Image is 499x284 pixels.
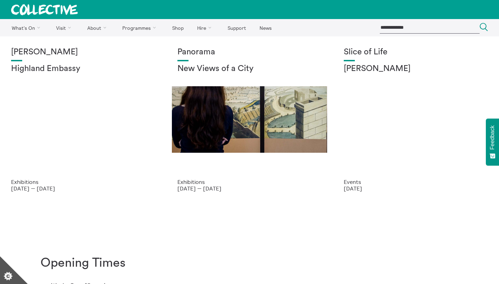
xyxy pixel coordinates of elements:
a: What's On [6,19,49,36]
p: Events [344,179,488,185]
p: [DATE] [344,185,488,192]
a: Hire [191,19,220,36]
a: Webposter copy Slice of Life [PERSON_NAME] Events [DATE] [333,36,499,203]
button: Feedback - Show survey [486,118,499,166]
a: Support [221,19,252,36]
span: Feedback [489,125,496,150]
h2: [PERSON_NAME] [344,64,488,74]
p: [DATE] — [DATE] [11,185,155,192]
a: Collective Panorama June 2025 small file 8 Panorama New Views of a City Exhibitions [DATE] — [DATE] [166,36,333,203]
p: Exhibitions [11,179,155,185]
a: News [253,19,278,36]
h1: Panorama [177,47,322,57]
p: [DATE] — [DATE] [177,185,322,192]
a: Shop [166,19,190,36]
p: Exhibitions [177,179,322,185]
a: Programmes [116,19,165,36]
h2: New Views of a City [177,64,322,74]
h2: Highland Embassy [11,64,155,74]
a: About [81,19,115,36]
h1: Slice of Life [344,47,488,57]
h1: Opening Times [41,256,125,270]
a: Visit [50,19,80,36]
h1: [PERSON_NAME] [11,47,155,57]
